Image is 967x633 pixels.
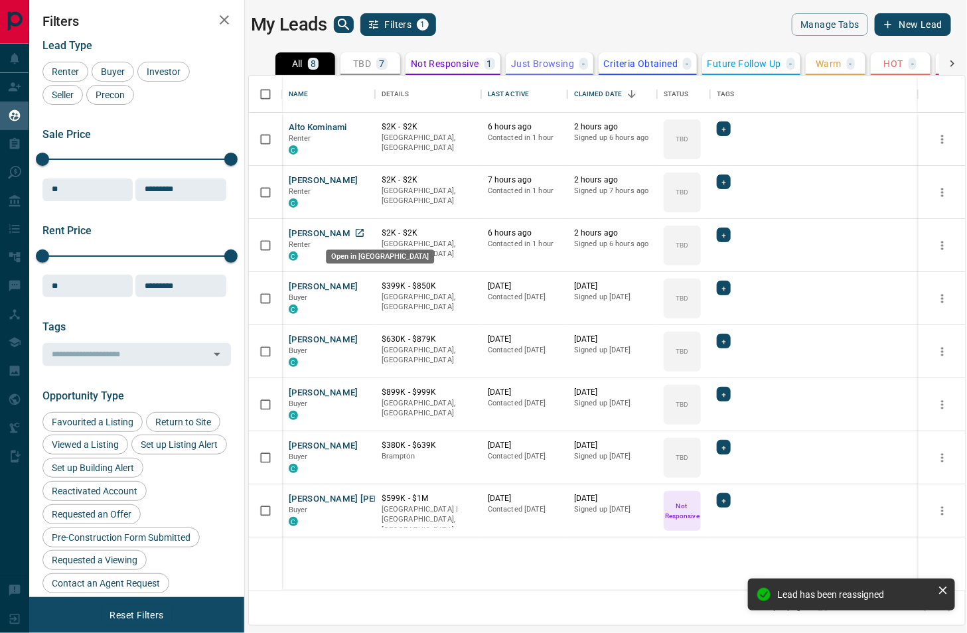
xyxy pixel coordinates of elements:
[488,334,561,345] p: [DATE]
[932,129,952,149] button: more
[488,186,561,196] p: Contacted in 1 hour
[717,228,731,242] div: +
[574,186,650,196] p: Signed up 7 hours ago
[326,250,434,264] div: Open in [GEOGRAPHIC_DATA]
[721,281,726,295] span: +
[289,399,308,408] span: Buyer
[717,334,731,348] div: +
[932,342,952,362] button: more
[289,76,309,113] div: Name
[96,66,129,77] span: Buyer
[334,16,354,33] button: search button
[664,76,689,113] div: Status
[282,76,375,113] div: Name
[289,305,298,314] div: condos.ca
[911,59,914,68] p: -
[686,59,688,68] p: -
[289,145,298,155] div: condos.ca
[488,292,561,303] p: Contacted [DATE]
[382,281,475,292] p: $399K - $850K
[382,493,475,504] p: $599K - $1M
[721,122,726,135] span: +
[574,121,650,133] p: 2 hours ago
[932,448,952,468] button: more
[382,228,475,239] p: $2K - $2K
[47,486,142,496] span: Reactivated Account
[289,464,298,473] div: condos.ca
[676,293,688,303] p: TBD
[47,439,123,450] span: Viewed a Listing
[487,59,492,68] p: 1
[574,345,650,356] p: Signed up [DATE]
[721,441,726,454] span: +
[42,458,143,478] div: Set up Building Alert
[574,334,650,345] p: [DATE]
[92,62,134,82] div: Buyer
[676,187,688,197] p: TBD
[488,493,561,504] p: [DATE]
[42,39,92,52] span: Lead Type
[47,555,142,565] span: Requested a Viewing
[721,494,726,507] span: +
[717,281,731,295] div: +
[792,13,867,36] button: Manage Tabs
[382,292,475,313] p: [GEOGRAPHIC_DATA], [GEOGRAPHIC_DATA]
[289,281,358,293] button: [PERSON_NAME]
[574,504,650,515] p: Signed up [DATE]
[289,358,298,367] div: condos.ca
[47,66,84,77] span: Renter
[721,334,726,348] span: +
[382,451,475,462] p: Brampton
[574,228,650,239] p: 2 hours ago
[142,66,185,77] span: Investor
[289,517,298,526] div: condos.ca
[574,292,650,303] p: Signed up [DATE]
[382,398,475,419] p: [GEOGRAPHIC_DATA], [GEOGRAPHIC_DATA]
[574,451,650,462] p: Signed up [DATE]
[604,59,678,68] p: Criteria Obtained
[42,550,147,570] div: Requested a Viewing
[353,59,371,68] p: TBD
[382,440,475,451] p: $380K - $639K
[137,62,190,82] div: Investor
[289,251,298,261] div: condos.ca
[676,134,688,144] p: TBD
[289,293,308,302] span: Buyer
[717,440,731,455] div: +
[932,289,952,309] button: more
[375,76,481,113] div: Details
[567,76,657,113] div: Claimed Date
[932,236,952,255] button: more
[382,133,475,153] p: [GEOGRAPHIC_DATA], [GEOGRAPHIC_DATA]
[42,504,141,524] div: Requested an Offer
[488,228,561,239] p: 6 hours ago
[42,13,231,29] h2: Filters
[151,417,216,427] span: Return to Site
[382,334,475,345] p: $630K - $879K
[721,228,726,242] span: +
[382,239,475,259] p: [GEOGRAPHIC_DATA], [GEOGRAPHIC_DATA]
[574,493,650,504] p: [DATE]
[511,59,574,68] p: Just Browsing
[289,387,358,399] button: [PERSON_NAME]
[707,59,781,68] p: Future Follow Up
[676,453,688,462] p: TBD
[816,59,842,68] p: Warm
[146,412,220,432] div: Return to Site
[42,527,200,547] div: Pre-Construction Form Submitted
[101,604,172,626] button: Reset Filters
[289,346,308,355] span: Buyer
[932,182,952,202] button: more
[623,85,641,104] button: Sort
[289,334,358,346] button: [PERSON_NAME]
[488,504,561,515] p: Contacted [DATE]
[574,281,650,292] p: [DATE]
[932,501,952,521] button: more
[721,175,726,188] span: +
[850,59,852,68] p: -
[42,224,92,237] span: Rent Price
[488,451,561,462] p: Contacted [DATE]
[574,239,650,249] p: Signed up 6 hours ago
[289,411,298,420] div: condos.ca
[289,187,311,196] span: Renter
